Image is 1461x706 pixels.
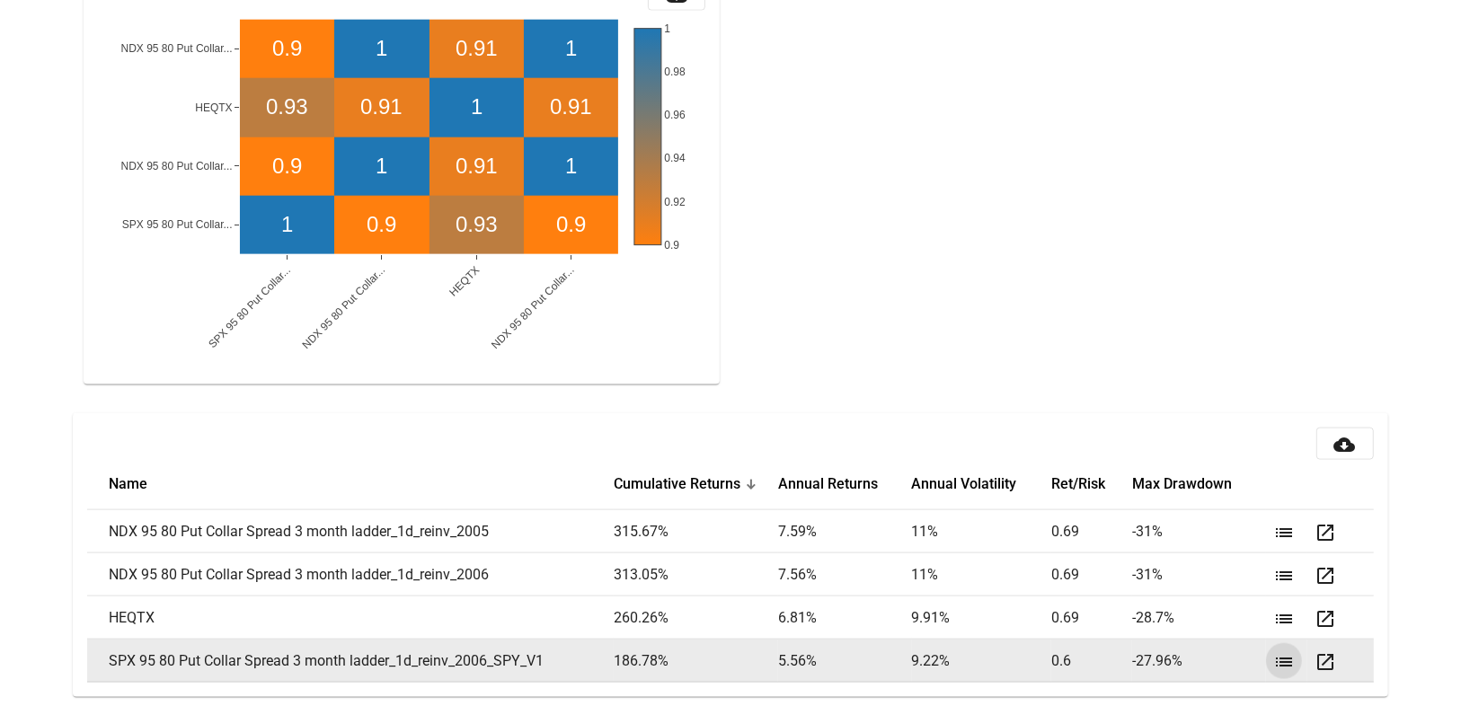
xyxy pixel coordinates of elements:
[1051,510,1132,553] td: 0.69
[778,596,912,640] td: 6.81 %
[912,475,1017,493] button: Change sorting for Annual_Volatility
[912,596,1052,640] td: 9.91 %
[912,640,1052,683] td: 9.22 %
[109,475,147,493] button: Change sorting for strategy_name
[1051,475,1105,493] button: Change sorting for Efficient_Frontier
[1273,565,1295,587] mat-icon: list
[614,553,778,596] td: 313.05 %
[87,553,613,596] td: NDX 95 80 Put Collar Spread 3 month ladder_1d_reinv_2006
[1132,510,1266,553] td: -31 %
[912,510,1052,553] td: 11 %
[1051,640,1132,683] td: 0.6
[1051,553,1132,596] td: 0.69
[1315,608,1336,630] mat-icon: open_in_new
[1132,596,1266,640] td: -28.7 %
[778,640,912,683] td: 5.56 %
[778,475,878,493] button: Change sorting for Annual_Returns
[614,475,740,493] button: Change sorting for Cum_Returns_Final
[1273,608,1295,630] mat-icon: list
[614,640,778,683] td: 186.78 %
[87,596,613,640] td: HEQTX
[778,553,912,596] td: 7.56 %
[87,510,613,553] td: NDX 95 80 Put Collar Spread 3 month ladder_1d_reinv_2005
[1132,553,1266,596] td: -31 %
[1315,522,1336,543] mat-icon: open_in_new
[1051,596,1132,640] td: 0.69
[1132,640,1266,683] td: -27.96 %
[1334,434,1356,455] mat-icon: cloud_download
[87,640,613,683] td: SPX 95 80 Put Collar Spread 3 month ladder_1d_reinv_2006_SPY_V1
[1315,651,1336,673] mat-icon: open_in_new
[1315,565,1336,587] mat-icon: open_in_new
[614,510,778,553] td: 315.67 %
[1132,475,1232,493] button: Change sorting for Max_Drawdown
[1273,651,1295,673] mat-icon: list
[912,553,1052,596] td: 11 %
[614,596,778,640] td: 260.26 %
[778,510,912,553] td: 7.59 %
[1273,522,1295,543] mat-icon: list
